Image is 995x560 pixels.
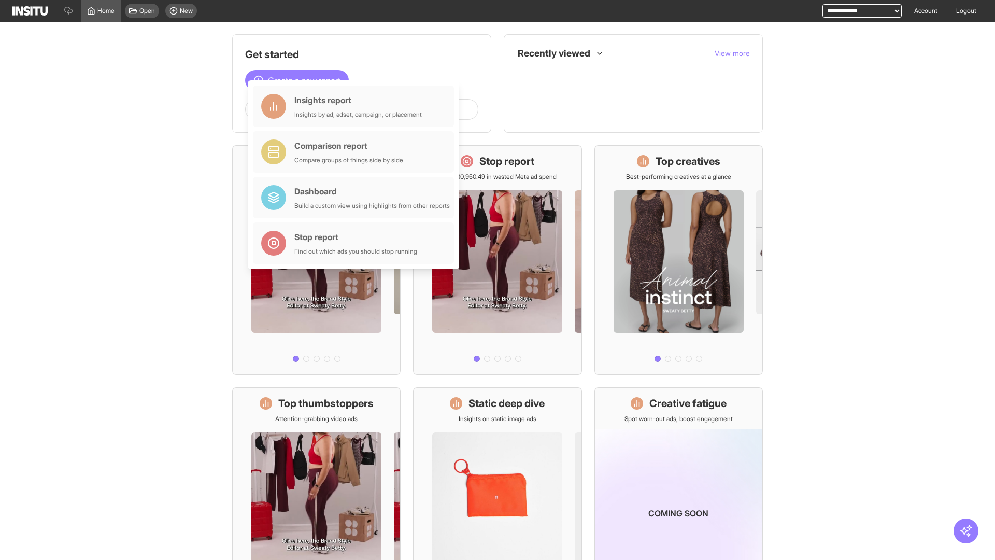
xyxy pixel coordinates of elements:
[479,154,534,169] h1: Stop report
[656,154,720,169] h1: Top creatives
[413,145,581,375] a: Stop reportSave £30,950.49 in wasted Meta ad spend
[275,415,358,423] p: Attention-grabbing video ads
[245,47,478,62] h1: Get started
[294,156,403,164] div: Compare groups of things side by side
[459,415,536,423] p: Insights on static image ads
[294,185,450,198] div: Dashboard
[180,7,193,15] span: New
[245,70,349,91] button: Create a new report
[294,139,403,152] div: Comparison report
[294,247,417,256] div: Find out which ads you should stop running
[232,145,401,375] a: What's live nowSee all active ads instantly
[715,49,750,58] span: View more
[594,145,763,375] a: Top creativesBest-performing creatives at a glance
[97,7,115,15] span: Home
[294,94,422,106] div: Insights report
[139,7,155,15] span: Open
[12,6,48,16] img: Logo
[438,173,557,181] p: Save £30,950.49 in wasted Meta ad spend
[294,110,422,119] div: Insights by ad, adset, campaign, or placement
[715,48,750,59] button: View more
[626,173,731,181] p: Best-performing creatives at a glance
[268,74,340,87] span: Create a new report
[468,396,545,411] h1: Static deep dive
[278,396,374,411] h1: Top thumbstoppers
[294,202,450,210] div: Build a custom view using highlights from other reports
[294,231,417,243] div: Stop report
